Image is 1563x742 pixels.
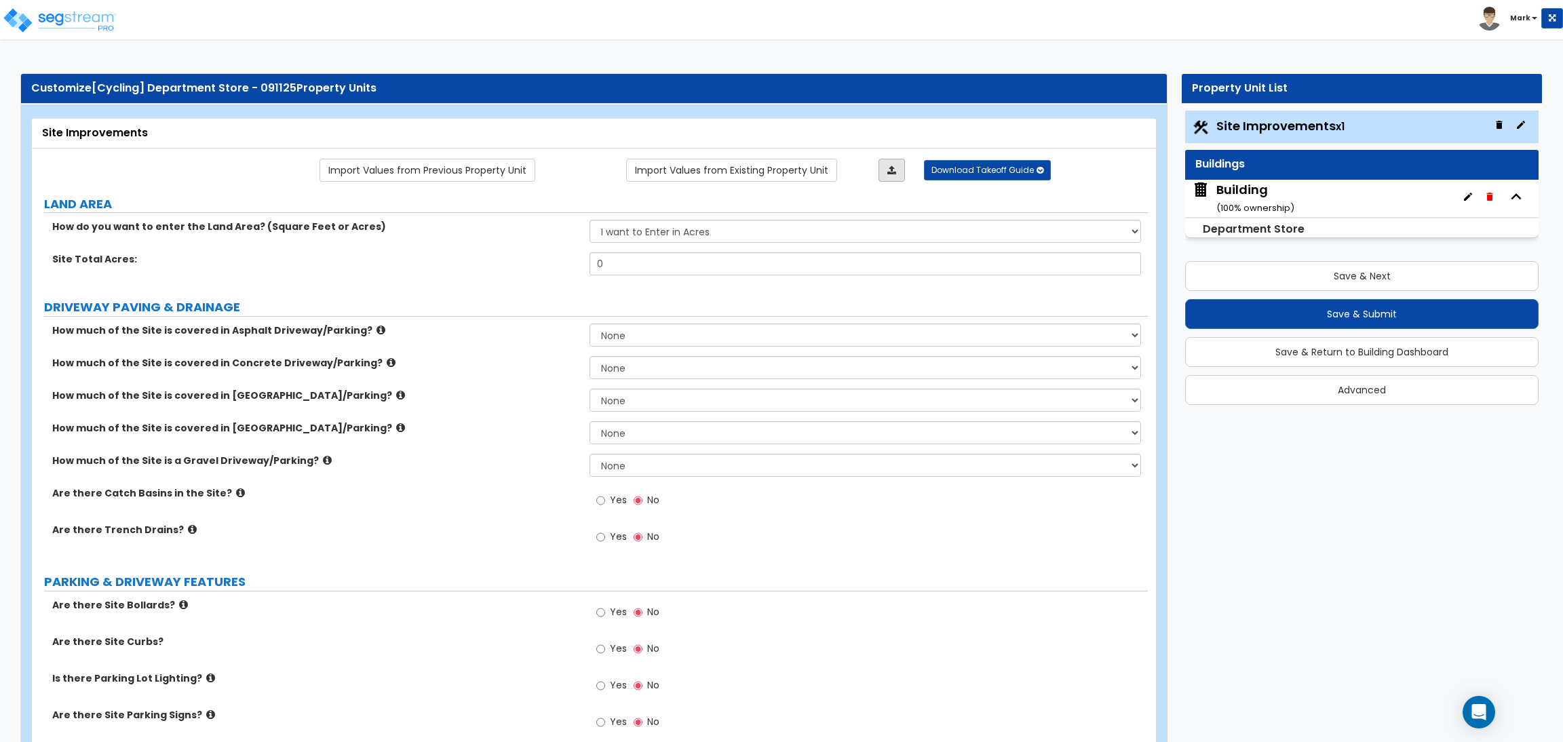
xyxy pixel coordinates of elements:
[42,125,1146,141] div: Site Improvements
[596,530,605,545] input: Yes
[647,493,659,507] span: No
[596,605,605,620] input: Yes
[1216,201,1294,214] small: ( 100 % ownership)
[610,642,627,655] span: Yes
[387,357,395,368] i: click for more info!
[1185,299,1539,329] button: Save & Submit
[323,455,332,465] i: click for more info!
[52,454,579,467] label: How much of the Site is a Gravel Driveway/Parking?
[52,708,579,722] label: Are there Site Parking Signs?
[52,252,579,266] label: Site Total Acres:
[634,642,642,657] input: No
[52,220,579,233] label: How do you want to enter the Land Area? (Square Feet or Acres)
[1195,157,1528,172] div: Buildings
[1478,7,1501,31] img: avatar.png
[1192,181,1294,216] span: Building
[44,298,1148,316] label: DRIVEWAY PAVING & DRAINAGE
[634,530,642,545] input: No
[596,715,605,730] input: Yes
[52,635,579,648] label: Are there Site Curbs?
[626,159,837,182] a: Import the dynamic attribute values from existing properties.
[1203,221,1305,237] small: Department Store
[206,673,215,683] i: click for more info!
[52,324,579,337] label: How much of the Site is covered in Asphalt Driveway/Parking?
[596,678,605,693] input: Yes
[236,488,245,498] i: click for more info!
[206,709,215,720] i: click for more info!
[52,389,579,402] label: How much of the Site is covered in [GEOGRAPHIC_DATA]/Parking?
[52,598,579,612] label: Are there Site Bollards?
[2,7,117,34] img: logo_pro_r.png
[596,642,605,657] input: Yes
[610,678,627,692] span: Yes
[647,642,659,655] span: No
[610,715,627,728] span: Yes
[634,678,642,693] input: No
[179,600,188,610] i: click for more info!
[377,325,385,335] i: click for more info!
[1192,119,1210,136] img: Construction.png
[1185,337,1539,367] button: Save & Return to Building Dashboard
[31,81,1157,96] div: Customize Property Units
[396,390,405,400] i: click for more info!
[52,421,579,435] label: How much of the Site is covered in [GEOGRAPHIC_DATA]/Parking?
[52,486,579,500] label: Are there Catch Basins in the Site?
[1192,181,1210,199] img: building.svg
[1185,375,1539,405] button: Advanced
[52,356,579,370] label: How much of the Site is covered in Concrete Driveway/Parking?
[634,493,642,508] input: No
[1216,117,1345,134] span: Site Improvements
[320,159,535,182] a: Import the dynamic attribute values from previous properties.
[647,530,659,543] span: No
[879,159,905,182] a: Import the dynamic attributes value through Excel sheet
[596,493,605,508] input: Yes
[634,715,642,730] input: No
[647,678,659,692] span: No
[52,671,579,685] label: Is there Parking Lot Lighting?
[931,164,1034,176] span: Download Takeoff Guide
[610,493,627,507] span: Yes
[44,573,1148,591] label: PARKING & DRIVEWAY FEATURES
[634,605,642,620] input: No
[1336,119,1345,134] small: x1
[610,605,627,619] span: Yes
[647,605,659,619] span: No
[1216,181,1294,216] div: Building
[396,423,405,433] i: click for more info!
[188,524,197,534] i: click for more info!
[92,80,296,96] span: [Cycling] Department Store - 091125
[610,530,627,543] span: Yes
[1463,696,1495,728] div: Open Intercom Messenger
[924,160,1051,180] button: Download Takeoff Guide
[1185,261,1539,291] button: Save & Next
[647,715,659,728] span: No
[1510,13,1530,23] b: Mark
[44,195,1148,213] label: LAND AREA
[1192,81,1532,96] div: Property Unit List
[52,523,579,536] label: Are there Trench Drains?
